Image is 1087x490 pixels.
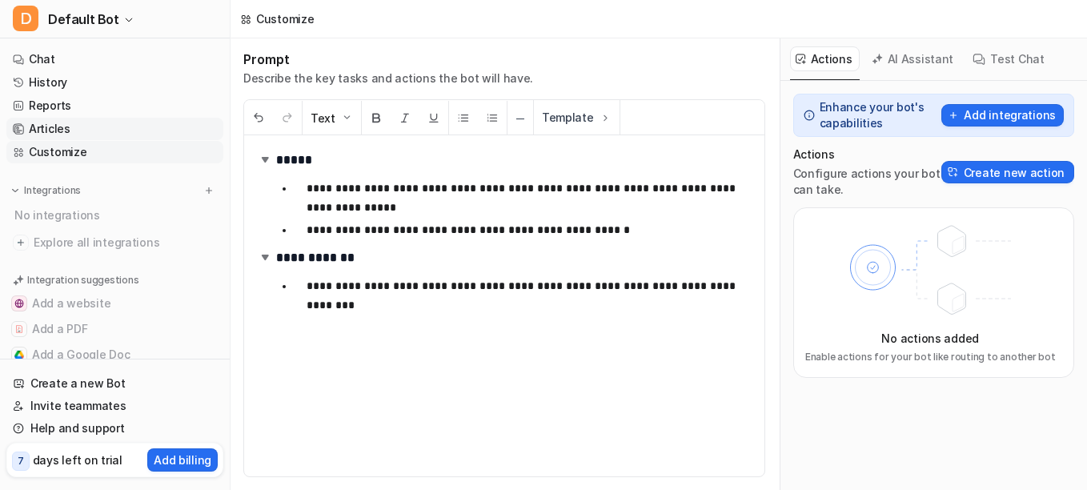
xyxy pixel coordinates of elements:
a: History [6,71,223,94]
button: Add integrations [941,104,1064,127]
button: Template [534,100,620,135]
p: Configure actions your bot can take. [793,166,941,198]
p: Integrations [24,184,81,197]
a: Explore all integrations [6,231,223,254]
img: Template [599,111,612,124]
p: No actions added [881,330,979,347]
button: Bold [362,101,391,135]
button: Text [303,101,361,135]
img: explore all integrations [13,235,29,251]
button: Add a websiteAdd a website [6,291,223,316]
img: expand menu [10,185,21,196]
button: Add a PDFAdd a PDF [6,316,223,342]
img: Unordered List [457,111,470,124]
img: Underline [427,111,440,124]
span: Default Bot [48,8,119,30]
div: No integrations [10,202,223,228]
p: 7 [18,454,24,468]
a: Reports [6,94,223,117]
p: Integration suggestions [27,273,138,287]
img: Add a Google Doc [14,350,24,359]
p: Enhance your bot's capabilities [820,99,937,131]
p: days left on trial [33,452,122,468]
img: Redo [281,111,294,124]
p: Enable actions for your bot like routing to another bot [805,350,1056,364]
img: Dropdown Down Arrow [340,111,353,124]
a: Customize [6,141,223,163]
img: Bold [370,111,383,124]
img: Add a website [14,299,24,308]
img: Ordered List [486,111,499,124]
a: Chat [6,48,223,70]
button: Integrations [6,183,86,199]
img: expand-arrow.svg [257,249,273,265]
img: Add a PDF [14,324,24,334]
button: Add billing [147,448,218,472]
button: Create new action [941,161,1074,183]
span: Explore all integrations [34,230,217,255]
a: Create a new Bot [6,372,223,395]
img: Italic [399,111,411,124]
p: Add billing [154,452,211,468]
button: Unordered List [449,101,478,135]
h1: Prompt [243,51,533,67]
button: Redo [273,101,302,135]
a: Articles [6,118,223,140]
button: Undo [244,101,273,135]
p: Actions [793,147,941,163]
a: Help and support [6,417,223,440]
button: Underline [419,101,448,135]
div: Customize [256,10,314,27]
button: Actions [790,46,860,71]
a: Invite teammates [6,395,223,417]
button: Add a Google DocAdd a Google Doc [6,342,223,367]
img: expand-arrow.svg [257,151,273,167]
button: ─ [507,101,533,135]
button: Italic [391,101,419,135]
button: AI Assistant [866,46,961,71]
img: menu_add.svg [203,185,215,196]
img: Undo [252,111,265,124]
span: D [13,6,38,31]
button: Test Chat [967,46,1051,71]
img: Create action [948,167,959,178]
button: Ordered List [478,101,507,135]
p: Describe the key tasks and actions the bot will have. [243,70,533,86]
